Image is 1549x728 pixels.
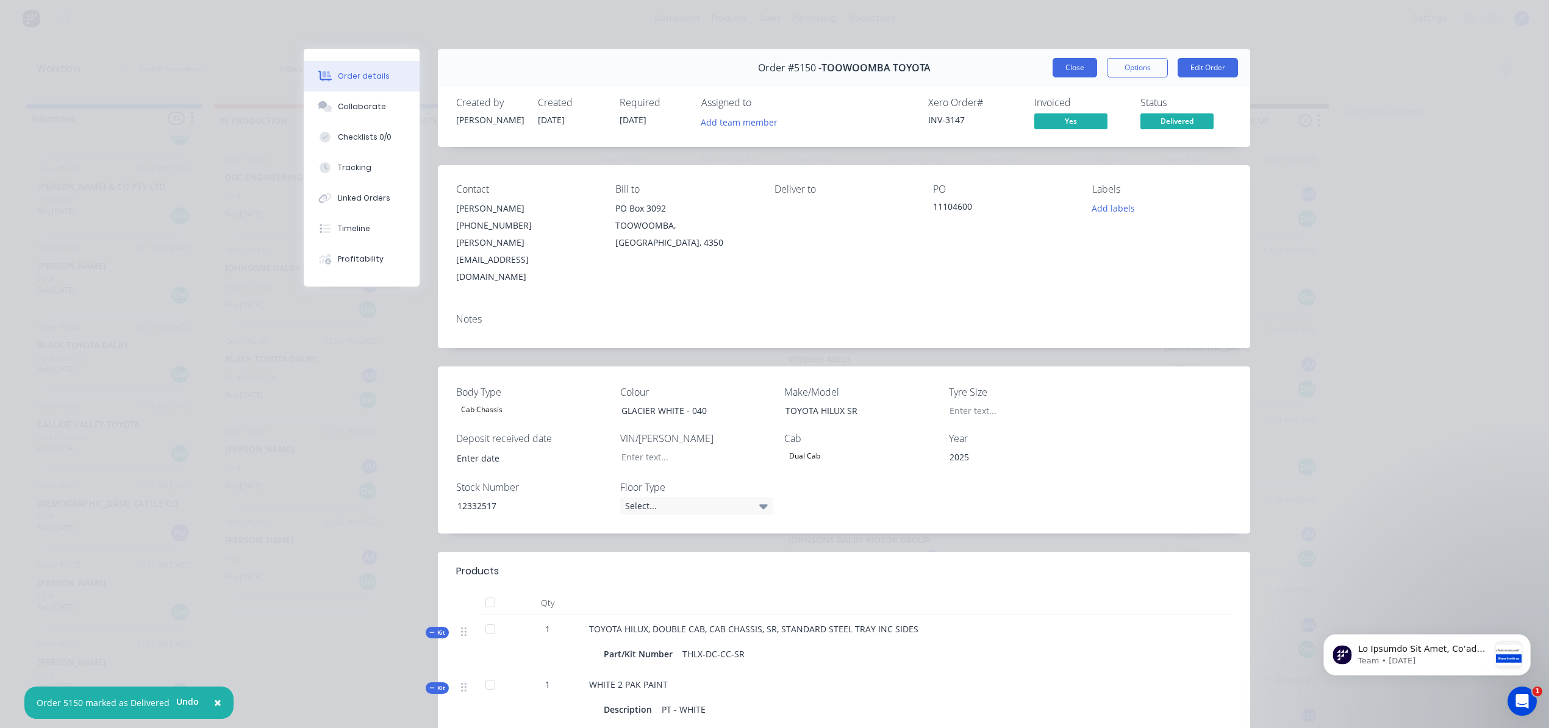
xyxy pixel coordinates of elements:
div: Kit [426,627,449,638]
div: PO Box 3092TOOWOOMBA, [GEOGRAPHIC_DATA], 4350 [615,200,755,251]
label: Colour [620,385,773,399]
label: Year [949,431,1101,446]
button: Timeline [304,213,420,244]
div: GLACIER WHITE - 040 [612,402,764,419]
span: 1 [545,623,550,635]
div: Products [456,564,499,579]
div: Notes [456,313,1232,325]
div: PT - WHITE [657,701,710,718]
div: Order details [338,71,390,82]
label: Make/Model [784,385,937,399]
button: Options [1107,58,1168,77]
span: TOOWOOMBA TOYOTA [821,62,931,74]
span: 1 [1533,687,1542,696]
div: TOOWOOMBA, [GEOGRAPHIC_DATA], 4350 [615,217,755,251]
div: Description [604,701,657,718]
label: VIN/[PERSON_NAME] [620,431,773,446]
div: Collaborate [338,101,386,112]
button: Add team member [701,113,784,130]
span: Delivered [1140,113,1214,129]
div: [PHONE_NUMBER] [456,217,596,234]
label: Floor Type [620,480,773,494]
button: Order details [304,61,420,91]
div: Cab Chassis [456,402,507,418]
iframe: Intercom notifications message [1305,610,1549,695]
div: Required [620,97,687,109]
span: × [214,694,221,711]
div: TOYOTA HILUX SR [776,402,928,419]
button: Profitability [304,244,420,274]
div: Xero Order # [928,97,1020,109]
div: PO Box 3092 [615,200,755,217]
div: Linked Orders [338,193,390,204]
iframe: Intercom live chat [1508,687,1537,716]
label: Body Type [456,385,609,399]
button: Checklists 0/0 [304,122,420,152]
div: Contact [456,184,596,195]
span: Order #5150 - [758,62,821,74]
div: Invoiced [1034,97,1126,109]
div: Checklists 0/0 [338,132,392,143]
input: Enter date [448,449,600,467]
div: 12332517 [448,497,600,515]
div: Select... [620,497,773,515]
div: INV-3147 [928,113,1020,126]
div: Status [1140,97,1232,109]
div: Profitability [338,254,384,265]
span: [DATE] [620,114,646,126]
button: Tracking [304,152,420,183]
div: Assigned to [701,97,823,109]
span: 1 [545,678,550,691]
label: Cab [784,431,937,446]
span: TOYOTA HILUX, DOUBLE CAB, CAB CHASSIS, SR, STANDARD STEEL TRAY INC SIDES [589,623,918,635]
button: Linked Orders [304,183,420,213]
button: Collaborate [304,91,420,122]
button: Undo [170,693,206,711]
span: WHITE 2 PAK PAINT [589,679,668,690]
div: [PERSON_NAME][EMAIL_ADDRESS][DOMAIN_NAME] [456,234,596,285]
button: Close [1053,58,1097,77]
div: Tracking [338,162,371,173]
div: Kit [426,682,449,694]
span: [DATE] [538,114,565,126]
div: 11104600 [933,200,1073,217]
div: Created [538,97,605,109]
div: Bill to [615,184,755,195]
div: Created by [456,97,523,109]
div: Order 5150 marked as Delivered [37,696,170,709]
label: Tyre Size [949,385,1101,399]
div: Dual Cab [784,448,825,464]
button: Delivered [1140,113,1214,132]
span: Yes [1034,113,1107,129]
div: [PERSON_NAME] [456,200,596,217]
div: Qty [511,591,584,615]
div: PO [933,184,1073,195]
span: Kit [429,628,445,637]
div: 2025 [940,448,1092,466]
div: [PERSON_NAME] [456,113,523,126]
div: [PERSON_NAME][PHONE_NUMBER][PERSON_NAME][EMAIL_ADDRESS][DOMAIN_NAME] [456,200,596,285]
label: Stock Number [456,480,609,494]
span: Kit [429,683,445,693]
div: Timeline [338,223,370,234]
div: Deliver to [774,184,914,195]
label: Deposit received date [456,431,609,446]
div: THLX-DC-CC-SR [678,645,749,663]
div: Labels [1092,184,1232,195]
button: Add team member [695,113,784,130]
button: Add labels [1086,200,1142,216]
div: Part/Kit Number [604,645,678,663]
button: Close [202,688,234,718]
button: Edit Order [1178,58,1238,77]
